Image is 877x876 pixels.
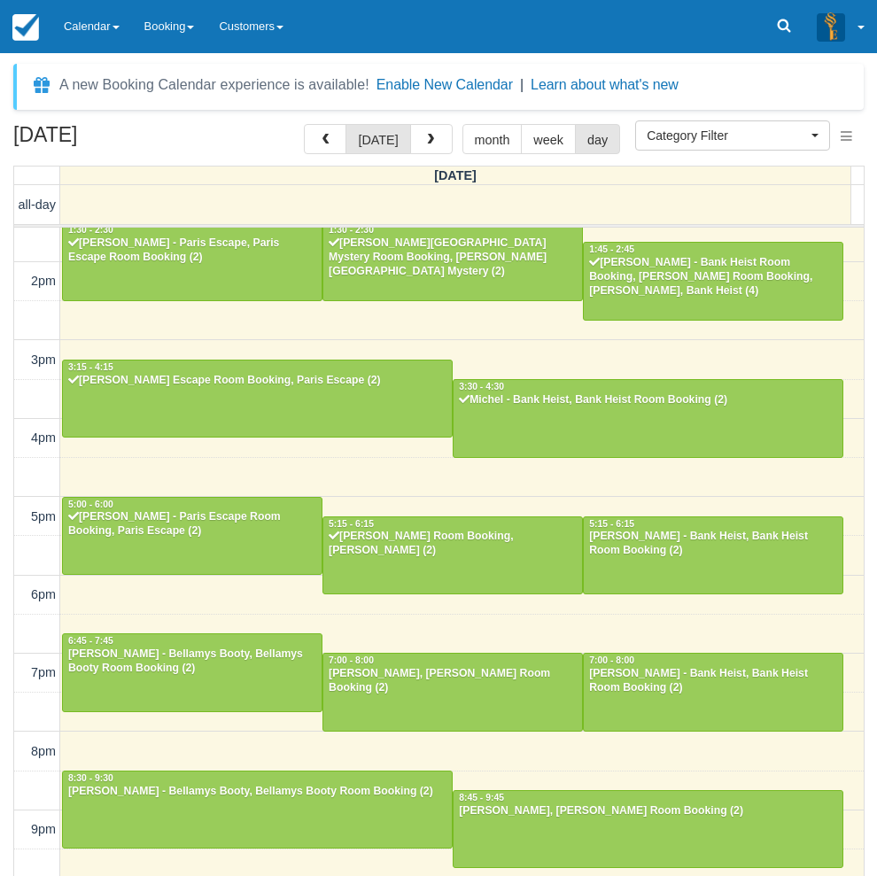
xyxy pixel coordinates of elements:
[322,653,583,731] a: 7:00 - 8:00[PERSON_NAME], [PERSON_NAME] Room Booking (2)
[322,516,583,594] a: 5:15 - 6:15[PERSON_NAME] Room Booking, [PERSON_NAME] (2)
[345,124,410,154] button: [DATE]
[329,225,374,235] span: 1:30 - 2:30
[817,12,845,41] img: A3
[67,374,447,388] div: [PERSON_NAME] Escape Room Booking, Paris Escape (2)
[59,74,369,96] div: A new Booking Calendar experience is available!
[328,530,578,558] div: [PERSON_NAME] Room Booking, [PERSON_NAME] (2)
[575,124,620,154] button: day
[328,667,578,695] div: [PERSON_NAME], [PERSON_NAME] Room Booking (2)
[434,168,477,182] span: [DATE]
[635,120,830,151] button: Category Filter
[68,773,113,783] span: 8:30 - 9:30
[67,510,317,539] div: [PERSON_NAME] - Paris Escape Room Booking, Paris Escape (2)
[521,124,576,154] button: week
[322,222,583,300] a: 1:30 - 2:30[PERSON_NAME][GEOGRAPHIC_DATA] Mystery Room Booking, [PERSON_NAME][GEOGRAPHIC_DATA] My...
[12,14,39,41] img: checkfront-main-nav-mini-logo.png
[67,236,317,265] div: [PERSON_NAME] - Paris Escape, Paris Escape Room Booking (2)
[31,509,56,523] span: 5pm
[588,256,838,298] div: [PERSON_NAME] - Bank Heist Room Booking, [PERSON_NAME] Room Booking, [PERSON_NAME], Bank Heist (4)
[453,790,843,868] a: 8:45 - 9:45[PERSON_NAME], [PERSON_NAME] Room Booking (2)
[588,667,838,695] div: [PERSON_NAME] - Bank Heist, Bank Heist Room Booking (2)
[31,274,56,288] span: 2pm
[62,360,453,438] a: 3:15 - 4:15[PERSON_NAME] Escape Room Booking, Paris Escape (2)
[62,771,453,849] a: 8:30 - 9:30[PERSON_NAME] - Bellamys Booty, Bellamys Booty Room Booking (2)
[31,665,56,679] span: 7pm
[453,379,843,457] a: 3:30 - 4:30Michel - Bank Heist, Bank Heist Room Booking (2)
[67,785,447,799] div: [PERSON_NAME] - Bellamys Booty, Bellamys Booty Room Booking (2)
[31,353,56,367] span: 3pm
[68,225,113,235] span: 1:30 - 2:30
[62,497,322,575] a: 5:00 - 6:00[PERSON_NAME] - Paris Escape Room Booking, Paris Escape (2)
[19,198,56,212] span: all-day
[31,744,56,758] span: 8pm
[62,222,322,300] a: 1:30 - 2:30[PERSON_NAME] - Paris Escape, Paris Escape Room Booking (2)
[67,647,317,676] div: [PERSON_NAME] - Bellamys Booty, Bellamys Booty Room Booking (2)
[583,242,843,320] a: 1:45 - 2:45[PERSON_NAME] - Bank Heist Room Booking, [PERSON_NAME] Room Booking, [PERSON_NAME], Ba...
[31,587,56,601] span: 6pm
[459,382,504,391] span: 3:30 - 4:30
[31,430,56,445] span: 4pm
[583,653,843,731] a: 7:00 - 8:00[PERSON_NAME] - Bank Heist, Bank Heist Room Booking (2)
[329,519,374,529] span: 5:15 - 6:15
[647,127,807,144] span: Category Filter
[31,822,56,836] span: 9pm
[459,793,504,802] span: 8:45 - 9:45
[589,244,634,254] span: 1:45 - 2:45
[520,77,524,92] span: |
[458,393,838,407] div: Michel - Bank Heist, Bank Heist Room Booking (2)
[589,655,634,665] span: 7:00 - 8:00
[588,530,838,558] div: [PERSON_NAME] - Bank Heist, Bank Heist Room Booking (2)
[68,636,113,646] span: 6:45 - 7:45
[531,77,679,92] a: Learn about what's new
[589,519,634,529] span: 5:15 - 6:15
[376,76,513,94] button: Enable New Calendar
[462,124,523,154] button: month
[62,633,322,711] a: 6:45 - 7:45[PERSON_NAME] - Bellamys Booty, Bellamys Booty Room Booking (2)
[68,362,113,372] span: 3:15 - 4:15
[68,500,113,509] span: 5:00 - 6:00
[583,516,843,594] a: 5:15 - 6:15[PERSON_NAME] - Bank Heist, Bank Heist Room Booking (2)
[329,655,374,665] span: 7:00 - 8:00
[13,124,237,157] h2: [DATE]
[458,804,838,818] div: [PERSON_NAME], [PERSON_NAME] Room Booking (2)
[328,236,578,279] div: [PERSON_NAME][GEOGRAPHIC_DATA] Mystery Room Booking, [PERSON_NAME][GEOGRAPHIC_DATA] Mystery (2)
